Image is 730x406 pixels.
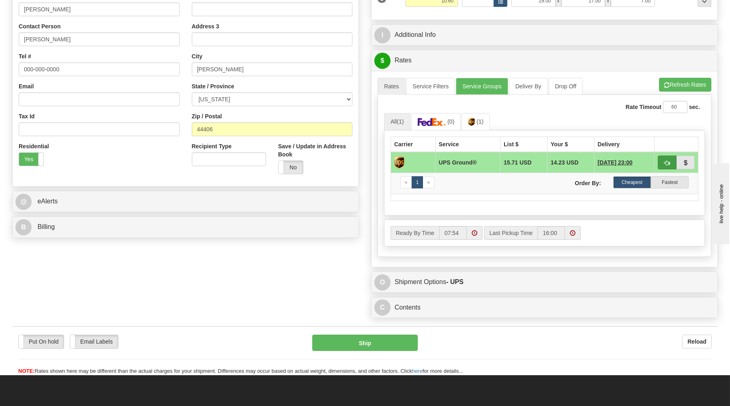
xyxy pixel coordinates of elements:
th: List $ [500,137,547,152]
span: C [374,299,391,316]
button: Ship [312,335,418,351]
label: Address 3 [192,22,219,30]
img: FedEx Express® [418,118,446,126]
label: Fastest [651,176,689,188]
span: » [427,179,430,185]
label: Ready By Time [391,226,439,240]
a: here [412,368,423,374]
label: Recipient Type [192,142,232,150]
label: Save / Update in Address Book [278,142,352,158]
label: Residential [19,142,49,150]
a: $Rates [374,52,715,69]
td: 15.71 USD [500,152,547,173]
a: Service Groups [456,78,508,95]
div: Rates shown here may be different than the actual charges for your shipment. Differences may occu... [12,368,718,375]
span: (1) [397,118,404,125]
span: « [405,179,408,185]
a: 1 [412,176,423,188]
span: I [374,27,391,43]
button: Refresh Rates [659,78,711,92]
th: Your $ [547,137,594,152]
a: B Billing [15,219,356,235]
span: B [15,219,32,235]
a: Previous [400,176,412,188]
label: Tel # [19,52,31,60]
th: Service [435,137,500,152]
label: Zip / Postal [192,112,222,120]
th: Carrier [391,137,436,152]
a: Rates [378,78,406,95]
label: City [192,52,202,60]
label: Order By: [545,176,607,187]
label: State / Province [192,82,234,90]
span: $ [374,53,391,69]
span: eAlerts [37,198,58,205]
label: Rate Timeout [626,103,661,111]
span: Billing [37,223,55,230]
a: CContents [374,299,715,316]
td: 14.23 USD [547,152,594,173]
label: No [279,161,303,174]
label: Tax Id [19,112,34,120]
label: Put On hold [19,335,64,348]
b: Reload [687,338,706,345]
label: Last Pickup Time [484,226,538,240]
button: Reload [682,335,712,348]
a: All [384,113,410,130]
label: Contact Person [19,22,60,30]
a: Service Filters [406,78,455,95]
a: Drop Off [549,78,583,95]
label: sec. [689,103,700,111]
strong: - UPS [446,278,464,285]
span: (1) [477,118,483,125]
iframe: chat widget [711,162,729,244]
span: (0) [447,118,454,125]
td: UPS Ground® [435,152,500,173]
label: Email [19,82,34,90]
label: Yes [19,153,43,166]
label: Email Labels [70,335,118,348]
a: Deliver By [509,78,548,95]
span: NOTE: [18,368,34,374]
span: 1 Day [598,158,633,167]
div: live help - online [6,7,75,13]
span: @ [15,194,32,210]
a: Next [423,176,434,188]
span: O [374,274,391,291]
a: IAdditional Info [374,27,715,43]
img: UPS [468,118,475,126]
th: Delivery [594,137,654,152]
a: OShipment Options- UPS [374,274,715,291]
a: @ eAlerts [15,193,356,210]
label: Cheapest [613,176,651,188]
img: UPS [394,156,404,169]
